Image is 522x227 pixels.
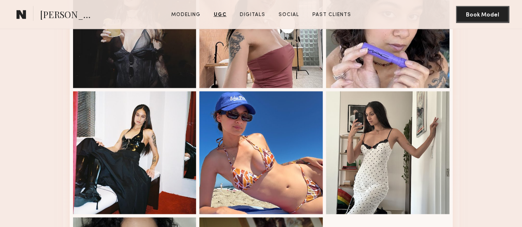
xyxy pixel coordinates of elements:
[40,8,97,23] span: [PERSON_NAME]
[275,11,302,19] a: Social
[168,11,204,19] a: Modeling
[309,11,354,19] a: Past Clients
[456,6,509,23] button: Book Model
[456,11,509,18] a: Book Model
[210,11,230,19] a: UGC
[236,11,269,19] a: Digitals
